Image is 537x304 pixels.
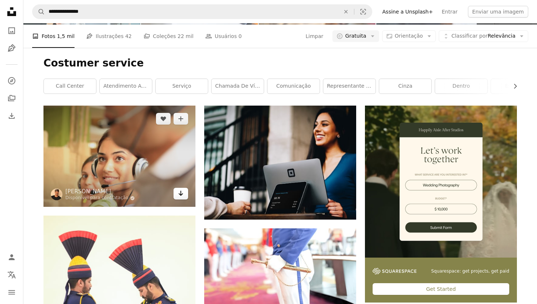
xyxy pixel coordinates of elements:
[65,195,135,201] a: Disponível para contratação
[4,250,19,265] a: Entrar / Cadastrar-se
[43,106,195,207] img: woman in black headphones holding black and silver headphones
[373,283,509,295] div: Get Started
[509,79,517,94] button: rolar lista para a direita
[43,57,517,70] h1: Costumer service
[382,30,436,42] button: Orientação
[65,188,135,195] a: [PERSON_NAME]
[452,33,515,40] span: Relevância
[51,189,62,200] img: Ir para o perfil de Charanjeet Dhiman
[204,159,356,166] a: monitor de computador cinza
[32,4,372,19] form: Pesquise conteúdo visual em todo o site
[100,79,152,94] a: atendimento ao cliente
[204,268,356,274] a: um close up de uma pessoa em um uniforme segurando uma espada
[12,12,18,18] img: logo_orange.svg
[4,109,19,123] a: Histórico de downloads
[435,79,487,94] a: dentro
[267,79,320,94] a: comunicação
[204,106,356,220] img: monitor de computador cinza
[43,153,195,159] a: woman in black headphones holding black and silver headphones
[178,32,194,40] span: 22 mil
[378,6,438,18] a: Assine a Unsplash+
[395,33,423,39] span: Orientação
[4,73,19,88] a: Explorar
[379,79,431,94] a: cinza
[12,19,18,25] img: website_grey.svg
[338,5,354,19] button: Limpar
[86,24,132,48] a: Ilustrações 42
[30,42,36,48] img: tab_domain_overview_orange.svg
[144,24,194,48] a: Coleções 22 mil
[156,79,208,94] a: serviço
[373,268,416,274] img: file-1747939142011-51e5cc87e3c9
[305,30,324,42] button: Limpar
[4,267,19,282] button: Idioma
[4,285,19,300] button: Menu
[354,5,372,19] button: Pesquisa visual
[212,79,264,94] a: chamada de vídeo
[4,91,19,106] a: Coleções
[77,42,83,48] img: tab_keywords_by_traffic_grey.svg
[19,19,82,25] div: Domínio: [DOMAIN_NAME]
[4,41,19,56] a: Ilustrações
[468,6,528,18] button: Enviar uma imagem
[4,4,19,20] a: Início — Unsplash
[452,33,488,39] span: Classificar por
[174,188,188,199] a: Baixar
[365,106,517,258] img: file-1747939393036-2c53a76c450aimage
[437,6,462,18] a: Entrar
[345,33,366,40] span: Gratuita
[4,23,19,38] a: Fotos
[44,79,96,94] a: call center
[125,32,132,40] span: 42
[365,106,517,303] a: Squarespace: get projects, get paidGet Started
[38,43,56,48] div: Domínio
[323,79,376,94] a: representante de atendimento ao cliente
[205,24,242,48] a: Usuários 0
[85,43,117,48] div: Palavras-chave
[20,12,36,18] div: v 4.0.25
[431,268,509,274] span: Squarespace: get projects, get paid
[332,30,379,42] button: Gratuita
[33,5,45,19] button: Pesquise na Unsplash
[156,113,171,125] button: Curtir
[174,113,188,125] button: Adicionar à coleção
[439,30,528,42] button: Classificar porRelevância
[239,32,242,40] span: 0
